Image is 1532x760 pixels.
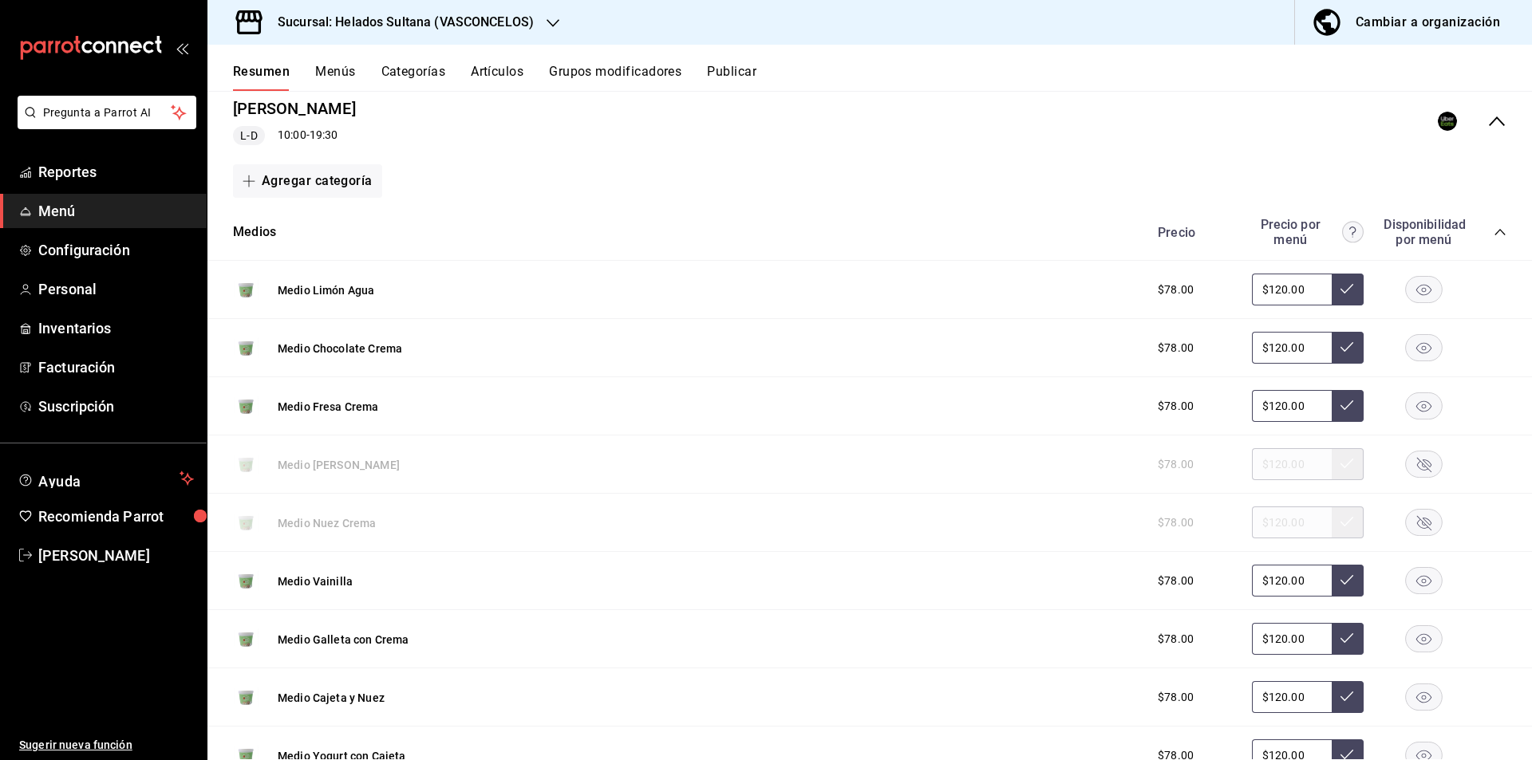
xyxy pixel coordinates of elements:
div: Precio [1142,225,1244,240]
input: Sin ajuste [1252,390,1332,422]
img: Preview [233,277,259,302]
button: [PERSON_NAME] [233,97,356,120]
button: Medio Galleta con Crema [278,632,409,648]
button: Medio Cajeta y Nuez [278,690,385,706]
span: Pregunta a Parrot AI [43,104,172,121]
span: Facturación [38,356,194,378]
div: navigation tabs [233,64,1532,91]
div: Disponibilidad por menú [1384,217,1463,247]
input: Sin ajuste [1252,274,1332,305]
span: Suscripción [38,396,194,417]
span: Recomienda Parrot [38,506,194,527]
div: Cambiar a organización [1356,11,1500,33]
span: L-D [234,128,263,144]
span: [PERSON_NAME] [38,545,194,566]
div: 10:00 - 19:30 [233,126,356,145]
button: Grupos modificadores [549,64,681,91]
h3: Sucursal: Helados Sultana (VASCONCELOS) [265,13,534,32]
button: Medio Vainilla [278,573,353,589]
button: open_drawer_menu [176,41,188,54]
span: $78.00 [1158,631,1194,648]
span: $78.00 [1158,282,1194,298]
button: Medios [233,223,276,242]
span: $78.00 [1158,340,1194,356]
img: Preview [233,626,259,652]
button: Categorías [381,64,446,91]
img: Preview [233,684,259,710]
img: Preview [233,393,259,419]
button: Medio Chocolate Crema [278,341,402,356]
button: Menús [315,64,355,91]
button: Resumen [233,64,290,91]
img: Preview [233,335,259,360]
span: Inventarios [38,317,194,339]
span: Configuración [38,239,194,261]
button: Artículos [471,64,523,91]
span: $78.00 [1158,573,1194,589]
button: collapse-category-row [1494,226,1506,238]
span: Personal [38,278,194,300]
span: Reportes [38,161,194,183]
span: $78.00 [1158,689,1194,706]
input: Sin ajuste [1252,565,1332,597]
span: Sugerir nueva función [19,737,194,754]
img: Preview [233,568,259,593]
span: Menú [38,200,194,222]
input: Sin ajuste [1252,332,1332,364]
input: Sin ajuste [1252,681,1332,713]
button: Pregunta a Parrot AI [18,96,196,129]
span: $78.00 [1158,398,1194,415]
span: Ayuda [38,469,173,488]
div: collapse-menu-row [207,85,1532,159]
a: Pregunta a Parrot AI [11,116,196,132]
input: Sin ajuste [1252,623,1332,655]
div: Precio por menú [1252,217,1364,247]
button: Agregar categoría [233,164,382,198]
button: Medio Limón Agua [278,282,374,298]
button: Medio Fresa Crema [278,399,379,415]
button: Publicar [707,64,756,91]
